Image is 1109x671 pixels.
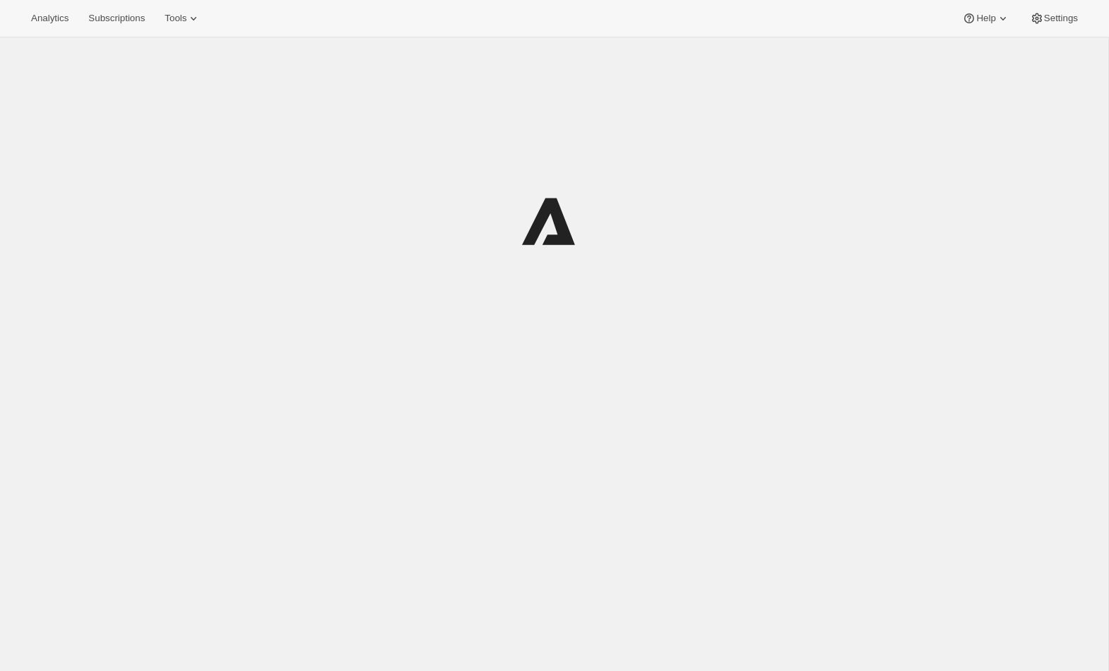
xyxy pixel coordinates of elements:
[88,13,145,24] span: Subscriptions
[954,8,1018,28] button: Help
[156,8,209,28] button: Tools
[31,13,69,24] span: Analytics
[165,13,186,24] span: Tools
[1044,13,1078,24] span: Settings
[1021,8,1086,28] button: Settings
[976,13,995,24] span: Help
[23,8,77,28] button: Analytics
[80,8,153,28] button: Subscriptions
